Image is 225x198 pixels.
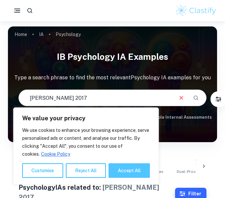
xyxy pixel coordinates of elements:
input: E.g. cognitive development theories, abnormal psychology case studies, social psychology experime... [19,89,173,107]
button: Search [190,92,202,103]
a: IA [39,30,44,39]
button: Reject All [66,163,106,178]
h1: IB Psychology IA examples [8,48,217,66]
a: Home [15,30,27,39]
div: We value your privacy [13,107,159,185]
p: We use cookies to enhance your browsing experience, serve personalised ads or content, and analys... [22,126,150,158]
button: Clear [175,92,188,104]
a: Cookie Policy [41,151,70,157]
h6: Not sure what to search for? You can always look through our example Internal Assessments below f... [8,114,217,128]
button: Filter [212,93,225,106]
button: Accept All [109,163,150,178]
button: Customise [22,163,63,178]
p: Psychology [56,31,81,38]
p: Type a search phrase to find the most relevant Psychology IA examples for you [8,74,217,82]
span: Dual-Processing Model [177,169,222,175]
img: Clastify logo [175,4,217,17]
p: We value your privacy [22,114,150,122]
